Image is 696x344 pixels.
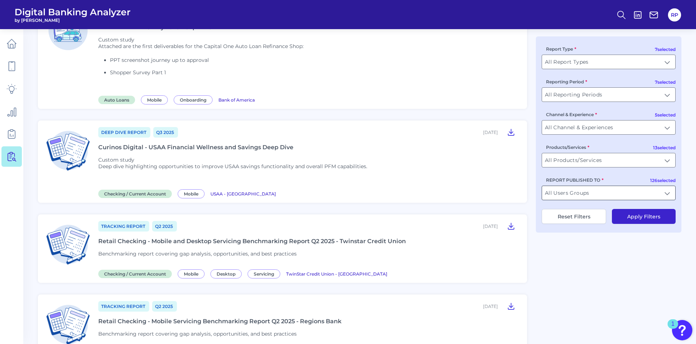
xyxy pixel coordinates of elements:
a: Q3 2025 [153,127,178,138]
button: Apply Filters [612,209,676,224]
span: Servicing [248,269,280,278]
span: Mobile [141,95,168,104]
a: Checking / Current Account [98,270,175,277]
label: REPORT PUBLISHED TO [546,177,604,183]
span: Mobile [178,269,205,278]
a: Desktop [210,270,245,277]
a: Mobile [178,190,207,197]
span: Checking / Current Account [98,270,172,278]
a: Deep Dive Report [98,127,150,138]
span: Digital Banking Analyzer [15,7,131,17]
a: Q2 2025 [152,301,177,312]
img: Checking / Current Account [44,220,92,269]
a: USAA - [GEOGRAPHIC_DATA] [210,190,276,197]
a: TwinStar Credit Union - [GEOGRAPHIC_DATA] [286,270,387,277]
a: Bank of America [218,96,255,103]
span: Checking / Current Account [98,190,172,198]
a: Auto Loans [98,96,138,103]
div: Curinos Digital - USAA Financial Wellness and Savings Deep Dive [98,144,293,151]
span: Benchmarking report covering gap analysis, opportunities, and best practices [98,331,297,337]
button: Open Resource Center, 1 new notification [672,320,692,340]
div: [DATE] [483,130,498,135]
span: TwinStar Credit Union - [GEOGRAPHIC_DATA] [286,271,387,277]
div: 1 [671,324,675,333]
img: Auto Loans [44,6,92,55]
button: Retail Checking - Mobile Servicing Benchmarking Report Q2 2025 - Regions Bank [504,300,518,312]
div: Retail Checking - Mobile and Desktop Servicing Benchmarking Report Q2 2025 - Twinstar Credit Union [98,238,406,245]
a: Mobile [141,96,171,103]
div: Retail Checking - Mobile Servicing Benchmarking Report Q2 2025 - Regions Bank [98,318,341,325]
label: Reporting Period [546,79,587,84]
span: USAA - [GEOGRAPHIC_DATA] [210,191,276,197]
span: Onboarding [174,95,213,104]
a: Mobile [178,270,207,277]
label: Report Type [546,46,576,52]
span: Desktop [210,269,242,278]
label: Products/Services [546,145,589,150]
a: Q2 2025 [152,221,177,232]
button: Retail Checking - Mobile and Desktop Servicing Benchmarking Report Q2 2025 - Twinstar Credit Union [504,220,518,232]
p: Attached are the first deliverables for the Capital One Auto Loan Refinance Shop: [98,43,304,50]
li: PPT screenshot journey up to approval [110,57,304,63]
a: Onboarding [174,96,215,103]
span: Bank of America [218,97,255,103]
li: Shopper Survey Part 1 [110,69,304,76]
div: [DATE] [483,224,498,229]
p: Deep dive highlighting opportunities to improve USAA savings functionality and overall PFM capabi... [98,163,367,170]
div: [DATE] [483,304,498,309]
a: Servicing [248,270,283,277]
span: Mobile [178,189,205,198]
span: by [PERSON_NAME] [15,17,131,23]
label: Channel & Experience [546,112,597,117]
span: Auto Loans [98,96,135,104]
button: Curinos Digital - USAA Financial Wellness and Savings Deep Dive [504,126,518,138]
a: Tracking Report [98,301,149,312]
span: Custom study [98,36,134,43]
button: RP [668,8,681,21]
span: Custom study [98,157,134,163]
img: Checking / Current Account [44,126,92,175]
button: Reset Filters [542,209,606,224]
a: Tracking Report [98,221,149,232]
span: Benchmarking report covering gap analysis, opportunities, and best practices [98,250,297,257]
a: Checking / Current Account [98,190,175,197]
